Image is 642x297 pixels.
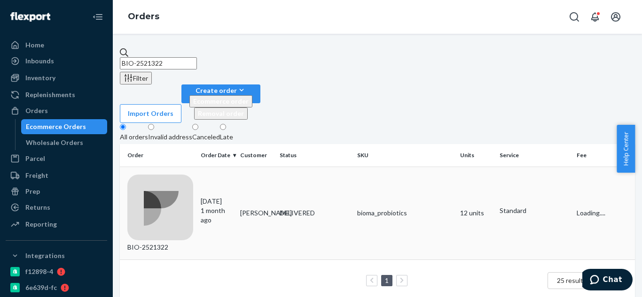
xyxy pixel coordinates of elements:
[201,206,233,225] p: 1 month ago
[120,104,181,123] button: Import Orders
[25,154,45,163] div: Parcel
[280,208,349,218] div: DELIVERED
[25,56,54,66] div: Inbounds
[120,3,167,30] ol: breadcrumbs
[197,144,236,167] th: Order Date
[181,84,260,103] button: Create orderEcommerce orderRemoval order
[25,251,65,260] div: Integrations
[25,203,50,212] div: Returns
[456,167,496,259] td: 12 units
[565,8,584,26] button: Open Search Box
[189,95,252,107] button: Ecommerce order
[573,167,635,259] td: Loading....
[240,151,272,159] div: Customer
[25,267,53,276] div: f12898-4
[148,132,192,142] div: Invalid address
[25,220,57,229] div: Reporting
[201,197,233,225] div: [DATE]
[198,109,244,117] span: Removal order
[6,151,107,166] a: Parcel
[25,90,75,99] div: Replenishments
[21,119,108,134] a: Ecommerce Orders
[6,217,107,232] a: Reporting
[606,8,625,26] button: Open account menu
[189,85,252,95] div: Create order
[586,8,604,26] button: Open notifications
[25,171,48,180] div: Freight
[6,168,107,183] a: Freight
[383,276,391,284] a: Page 1 is your current page
[120,132,148,142] div: All orders
[557,276,614,284] span: 25 results per page
[120,72,152,84] button: Filter
[6,280,107,295] a: 6e639d-fc
[6,38,107,53] a: Home
[456,144,496,167] th: Units
[6,103,107,118] a: Orders
[124,73,148,83] div: Filter
[192,132,220,142] div: Canceled
[617,125,635,173] button: Help Center
[25,106,48,115] div: Orders
[25,73,55,83] div: Inventory
[25,283,57,292] div: 6e639d-fc
[26,122,86,131] div: Ecommerce Orders
[236,167,276,259] td: [PERSON_NAME]
[120,144,197,167] th: Order
[148,124,154,130] input: Invalid address
[220,124,226,130] input: Late
[573,144,635,167] th: Fee
[6,264,107,279] a: f12898-4
[496,144,573,167] th: Service
[6,87,107,102] a: Replenishments
[120,124,126,130] input: All orders
[6,53,107,69] a: Inbounds
[21,135,108,150] a: Wholesale Orders
[25,187,40,196] div: Prep
[500,206,569,215] p: Standard
[120,57,197,69] input: Search orders
[220,132,233,142] div: Late
[10,12,50,22] img: Flexport logo
[6,248,107,263] button: Integrations
[582,269,633,292] iframe: Opens a widget where you can chat to one of our agents
[193,97,249,105] span: Ecommerce order
[194,107,248,120] button: Removal order
[25,40,44,50] div: Home
[353,144,456,167] th: SKU
[192,124,198,130] input: Canceled
[6,184,107,199] a: Prep
[26,138,83,147] div: Wholesale Orders
[6,70,107,85] a: Inventory
[276,144,353,167] th: Status
[127,175,193,252] div: BIO-2521322
[6,200,107,215] a: Returns
[357,208,453,218] div: bioma_probiotics
[88,8,107,26] button: Close Navigation
[128,11,159,22] a: Orders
